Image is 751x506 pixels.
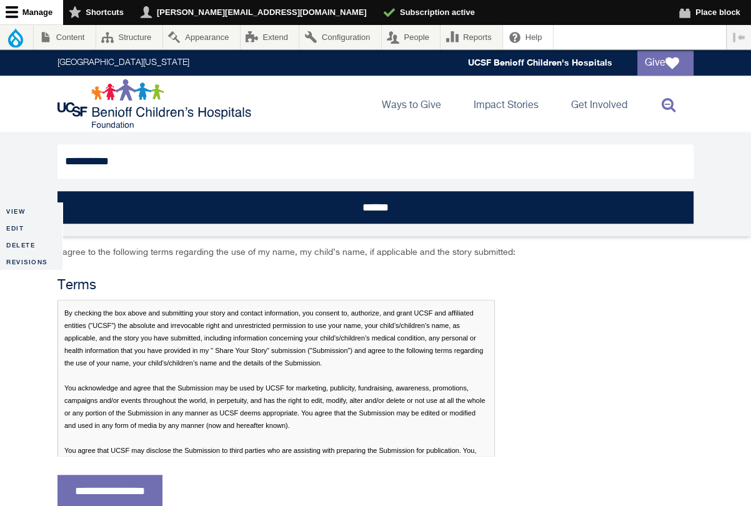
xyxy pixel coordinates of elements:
[440,25,502,49] a: Reports
[372,76,451,132] a: Ways to Give
[561,76,637,132] a: Get Involved
[241,25,299,49] a: Extend
[57,278,539,294] h4: Terms
[163,25,240,49] a: Appearance
[637,51,694,76] a: Give
[57,246,539,259] div: I agree to the following terms regarding the use of my name, my child’s name, if applicable and t...
[503,25,553,49] a: Help
[727,25,751,49] button: Vertical orientation
[468,57,612,68] a: UCSF Benioff Children's Hospitals
[464,76,549,132] a: Impact Stories
[382,25,440,49] a: People
[96,25,162,49] a: Structure
[299,25,380,49] a: Configuration
[57,79,254,129] img: Logo for UCSF Benioff Children's Hospitals Foundation
[57,59,189,67] a: [GEOGRAPHIC_DATA][US_STATE]
[57,300,495,456] p: By checking the box above and submitting your story and contact information, you consent to, auth...
[34,25,96,49] a: Content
